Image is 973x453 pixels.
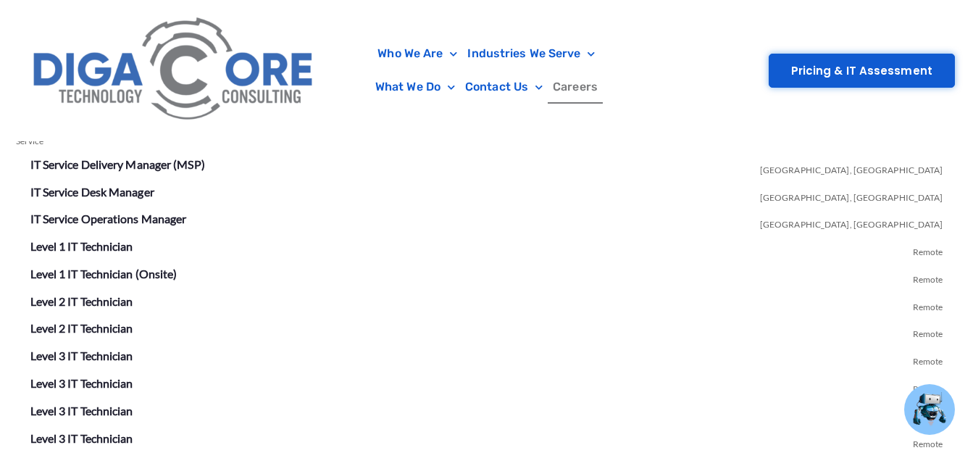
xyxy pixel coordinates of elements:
a: IT Service Desk Manager [30,185,154,199]
a: Level 1 IT Technician (Onsite) [30,267,178,280]
a: What We Do [370,70,460,104]
a: IT Service Delivery Manager (MSP) [30,157,205,171]
a: Industries We Serve [462,37,600,70]
a: Level 3 IT Technician [30,349,133,362]
a: Level 2 IT Technician [30,321,133,335]
a: Level 1 IT Technician [30,239,133,253]
a: Pricing & IT Assessment [769,54,955,88]
span: Remote [913,317,943,345]
a: Level 3 IT Technician [30,404,133,417]
a: Level 2 IT Technician [30,294,133,308]
a: IT Service Operations Manager [30,212,187,225]
span: Remote [913,263,943,291]
span: Remote [913,291,943,318]
a: Who We Are [372,37,462,70]
a: Careers [548,70,603,104]
nav: Menu [330,37,643,104]
img: Digacore Logo [25,7,323,133]
span: Remote [913,236,943,263]
span: Remote [913,373,943,400]
span: [GEOGRAPHIC_DATA], [GEOGRAPHIC_DATA] [760,154,943,181]
span: Pricing & IT Assessment [791,65,932,76]
a: Level 3 IT Technician [30,376,133,390]
a: Level 3 IT Technician [30,431,133,445]
span: [GEOGRAPHIC_DATA], [GEOGRAPHIC_DATA] [760,208,943,236]
a: Contact Us [460,70,548,104]
span: Remote [913,345,943,373]
span: [GEOGRAPHIC_DATA], [GEOGRAPHIC_DATA] [760,181,943,209]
